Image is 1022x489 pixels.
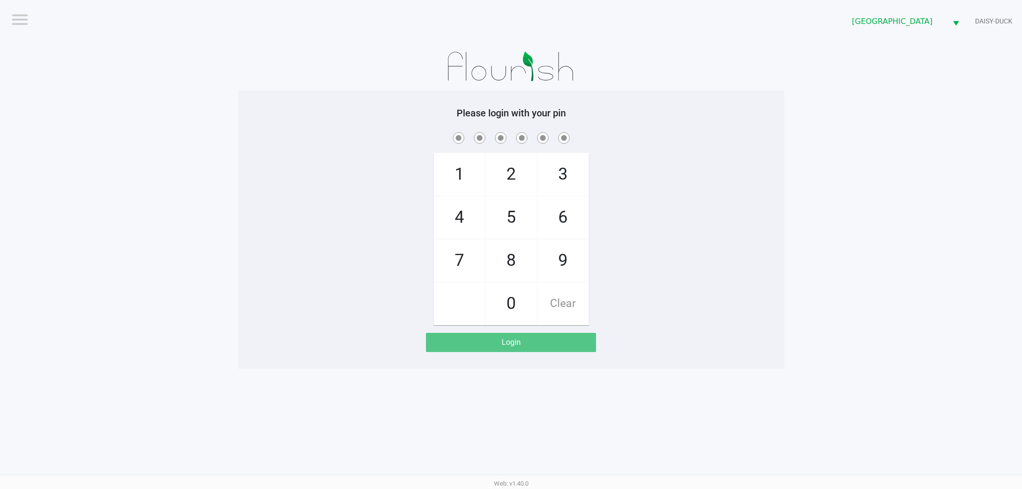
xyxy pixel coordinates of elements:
[975,16,1012,26] span: DAISY-DUCK
[434,239,485,282] span: 7
[538,196,588,239] span: 6
[486,196,537,239] span: 5
[486,283,537,325] span: 0
[947,10,965,33] button: Select
[494,480,528,487] span: Web: v1.40.0
[852,16,941,27] span: [GEOGRAPHIC_DATA]
[538,153,588,195] span: 3
[434,153,485,195] span: 1
[538,239,588,282] span: 9
[486,153,537,195] span: 2
[245,107,777,119] h5: Please login with your pin
[434,196,485,239] span: 4
[538,283,588,325] span: Clear
[486,239,537,282] span: 8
